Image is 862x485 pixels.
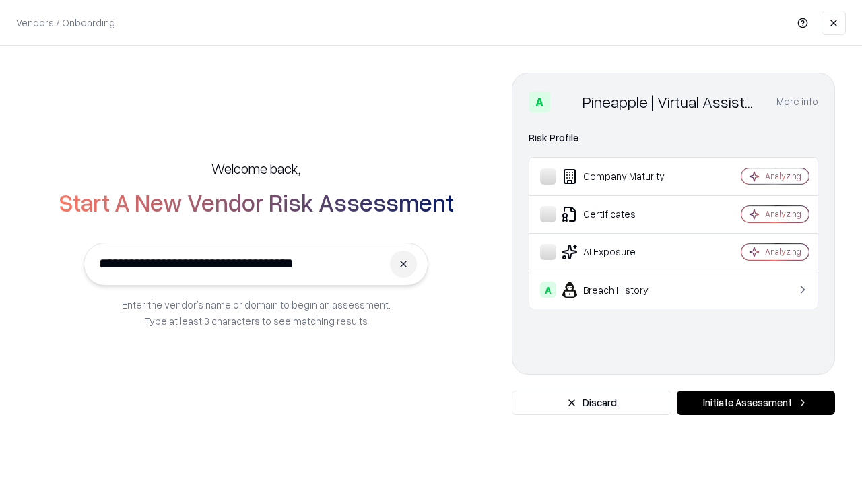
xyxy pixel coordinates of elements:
[16,15,115,30] p: Vendors / Onboarding
[529,91,550,112] div: A
[583,91,760,112] div: Pineapple | Virtual Assistant Agency
[540,282,701,298] div: Breach History
[765,246,801,257] div: Analyzing
[540,282,556,298] div: A
[211,159,300,178] h5: Welcome back,
[765,208,801,220] div: Analyzing
[776,90,818,114] button: More info
[122,296,391,329] p: Enter the vendor’s name or domain to begin an assessment. Type at least 3 characters to see match...
[540,206,701,222] div: Certificates
[529,130,818,146] div: Risk Profile
[59,189,454,216] h2: Start A New Vendor Risk Assessment
[677,391,835,415] button: Initiate Assessment
[512,391,671,415] button: Discard
[556,91,577,112] img: Pineapple | Virtual Assistant Agency
[540,244,701,260] div: AI Exposure
[765,170,801,182] div: Analyzing
[540,168,701,185] div: Company Maturity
